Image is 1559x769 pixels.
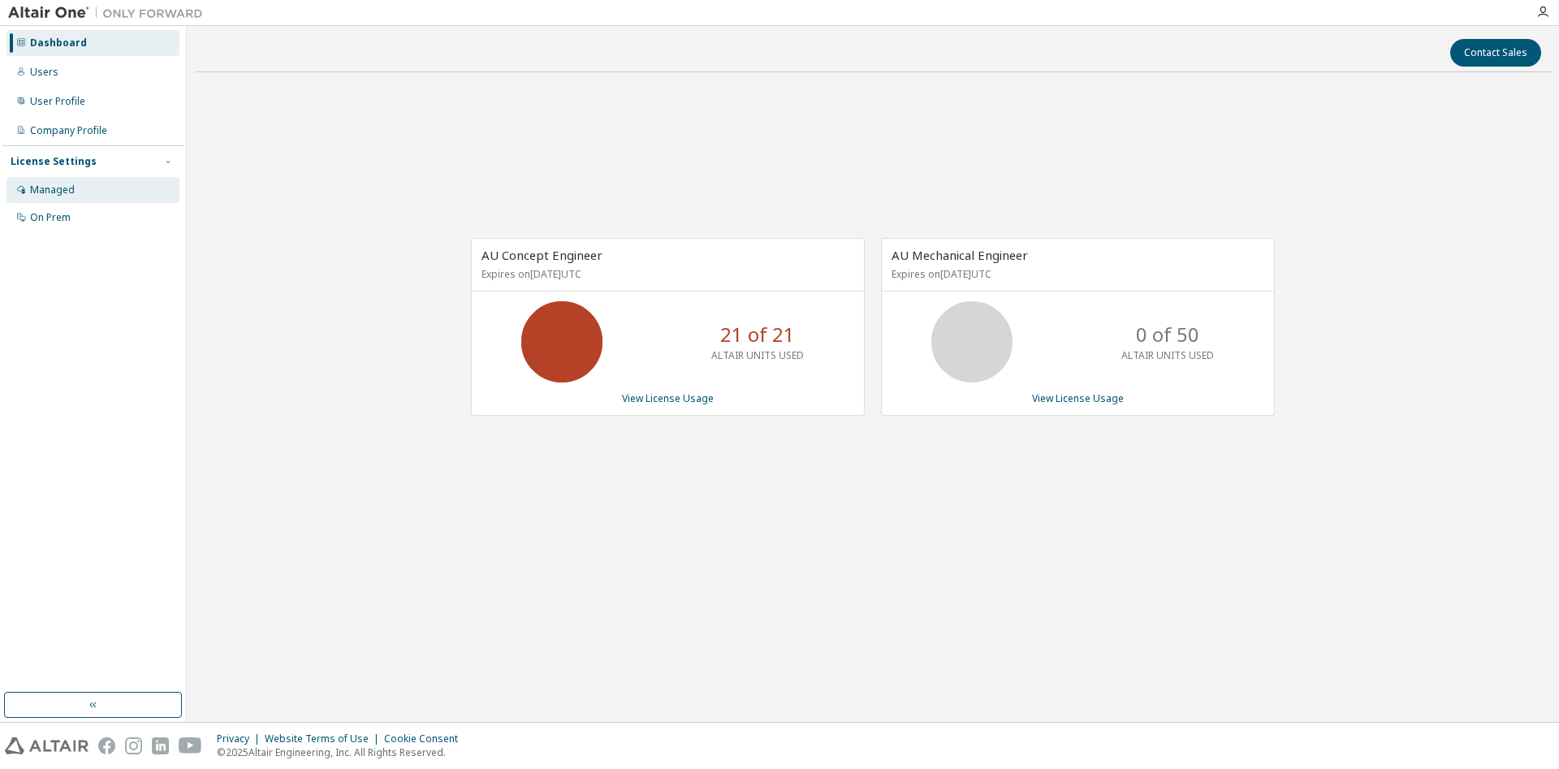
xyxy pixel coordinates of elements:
div: Managed [30,184,75,197]
div: Cookie Consent [384,732,468,745]
img: instagram.svg [125,737,142,754]
div: License Settings [11,155,97,168]
img: altair_logo.svg [5,737,89,754]
a: View License Usage [622,391,714,405]
div: Users [30,66,58,79]
img: linkedin.svg [152,737,169,754]
p: ALTAIR UNITS USED [1121,348,1214,362]
img: Altair One [8,5,211,21]
div: Privacy [217,732,265,745]
p: ALTAIR UNITS USED [711,348,804,362]
a: View License Usage [1032,391,1124,405]
p: Expires on [DATE] UTC [482,267,850,281]
div: Dashboard [30,37,87,50]
p: 0 of 50 [1136,321,1199,348]
img: facebook.svg [98,737,115,754]
p: © 2025 Altair Engineering, Inc. All Rights Reserved. [217,745,468,759]
div: Website Terms of Use [265,732,384,745]
span: AU Mechanical Engineer [892,247,1028,263]
div: User Profile [30,95,85,108]
div: On Prem [30,211,71,224]
span: AU Concept Engineer [482,247,602,263]
p: Expires on [DATE] UTC [892,267,1260,281]
button: Contact Sales [1450,39,1541,67]
div: Company Profile [30,124,107,137]
p: 21 of 21 [720,321,795,348]
img: youtube.svg [179,737,202,754]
